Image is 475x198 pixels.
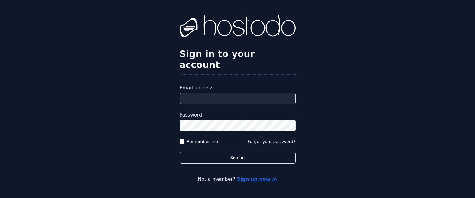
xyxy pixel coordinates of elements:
[180,111,296,119] label: Password
[180,152,296,164] button: Sign in
[248,139,296,145] button: Forgot your password?
[180,49,296,70] h2: Sign in to your account
[29,176,446,183] p: Not a member?
[187,139,218,145] label: Remember me
[237,176,277,182] a: Sign up now ≫
[180,15,296,39] img: Hostodo
[180,84,296,91] label: Email address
